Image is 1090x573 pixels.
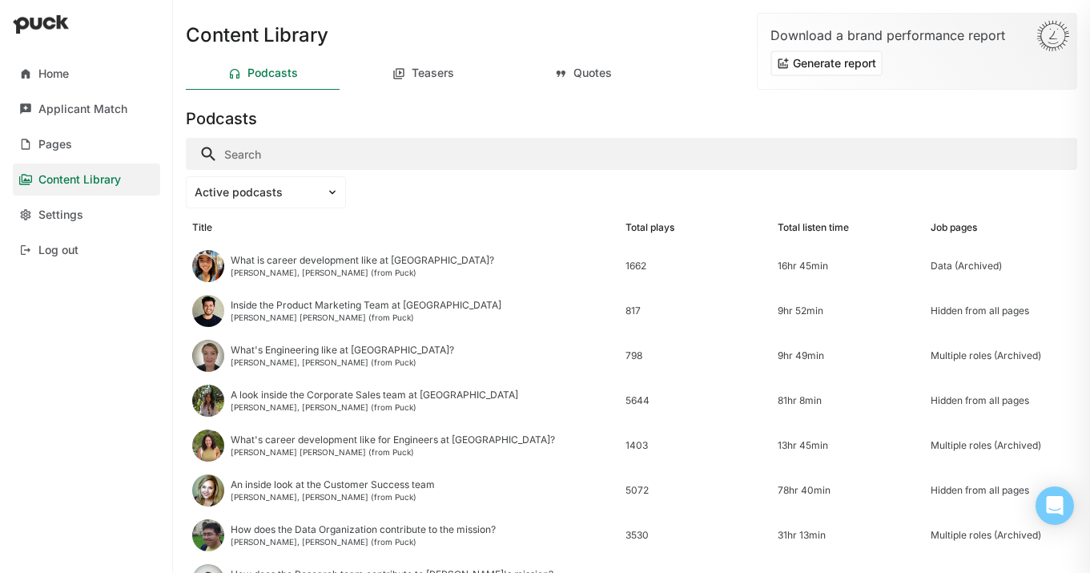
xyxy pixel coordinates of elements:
[231,255,494,266] div: What is career development like at [GEOGRAPHIC_DATA]?
[231,268,494,277] div: [PERSON_NAME], [PERSON_NAME] (from Puck)
[778,350,918,361] div: 9hr 49min
[13,93,160,125] a: Applicant Match
[931,305,1071,317] div: Hidden from all pages
[231,357,454,367] div: [PERSON_NAME], [PERSON_NAME] (from Puck)
[625,395,766,406] div: 5644
[186,109,257,128] h3: Podcasts
[770,50,883,76] button: Generate report
[231,447,555,457] div: [PERSON_NAME] [PERSON_NAME] (from Puck)
[625,530,766,541] div: 3530
[573,67,612,80] div: Quotes
[625,440,766,451] div: 1403
[231,345,454,356] div: What's Engineering like at [GEOGRAPHIC_DATA]?
[38,244,78,257] div: Log out
[931,440,1071,451] div: Multiple roles (Archived)
[931,260,1071,272] div: Data (Archived)
[38,208,83,222] div: Settings
[931,530,1071,541] div: Multiple roles (Archived)
[231,402,518,412] div: [PERSON_NAME], [PERSON_NAME] (from Puck)
[231,389,518,401] div: A look inside the Corporate Sales team at [GEOGRAPHIC_DATA]
[192,222,212,233] div: Title
[38,67,69,81] div: Home
[778,485,918,496] div: 78hr 40min
[231,492,435,502] div: [PERSON_NAME], [PERSON_NAME] (from Puck)
[778,305,918,317] div: 9hr 52min
[625,350,766,361] div: 798
[247,67,298,80] div: Podcasts
[778,530,918,541] div: 31hr 13min
[625,222,674,233] div: Total plays
[231,479,435,490] div: An inside look at the Customer Success team
[778,440,918,451] div: 13hr 45min
[13,199,160,231] a: Settings
[186,138,1077,170] input: Search
[13,58,160,90] a: Home
[931,395,1071,406] div: Hidden from all pages
[412,67,454,80] div: Teasers
[38,173,121,187] div: Content Library
[625,260,766,272] div: 1662
[38,103,127,116] div: Applicant Match
[1036,20,1070,52] img: Sun-D3Rjj4Si.svg
[931,485,1071,496] div: Hidden from all pages
[778,395,918,406] div: 81hr 8min
[625,305,766,317] div: 817
[13,128,160,160] a: Pages
[770,26,1064,44] div: Download a brand performance report
[778,260,918,272] div: 16hr 45min
[1036,486,1074,525] div: Open Intercom Messenger
[931,222,977,233] div: Job pages
[625,485,766,496] div: 5072
[38,138,72,151] div: Pages
[231,434,555,446] div: What's career development like for Engineers at [GEOGRAPHIC_DATA]?
[231,524,496,535] div: How does the Data Organization contribute to the mission?
[186,26,328,45] h1: Content Library
[931,350,1071,361] div: Multiple roles (Archived)
[13,163,160,196] a: Content Library
[231,300,501,311] div: Inside the Product Marketing Team at [GEOGRAPHIC_DATA]
[231,537,496,547] div: [PERSON_NAME], [PERSON_NAME] (from Puck)
[778,222,849,233] div: Total listen time
[231,313,501,322] div: [PERSON_NAME] [PERSON_NAME] (from Puck)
